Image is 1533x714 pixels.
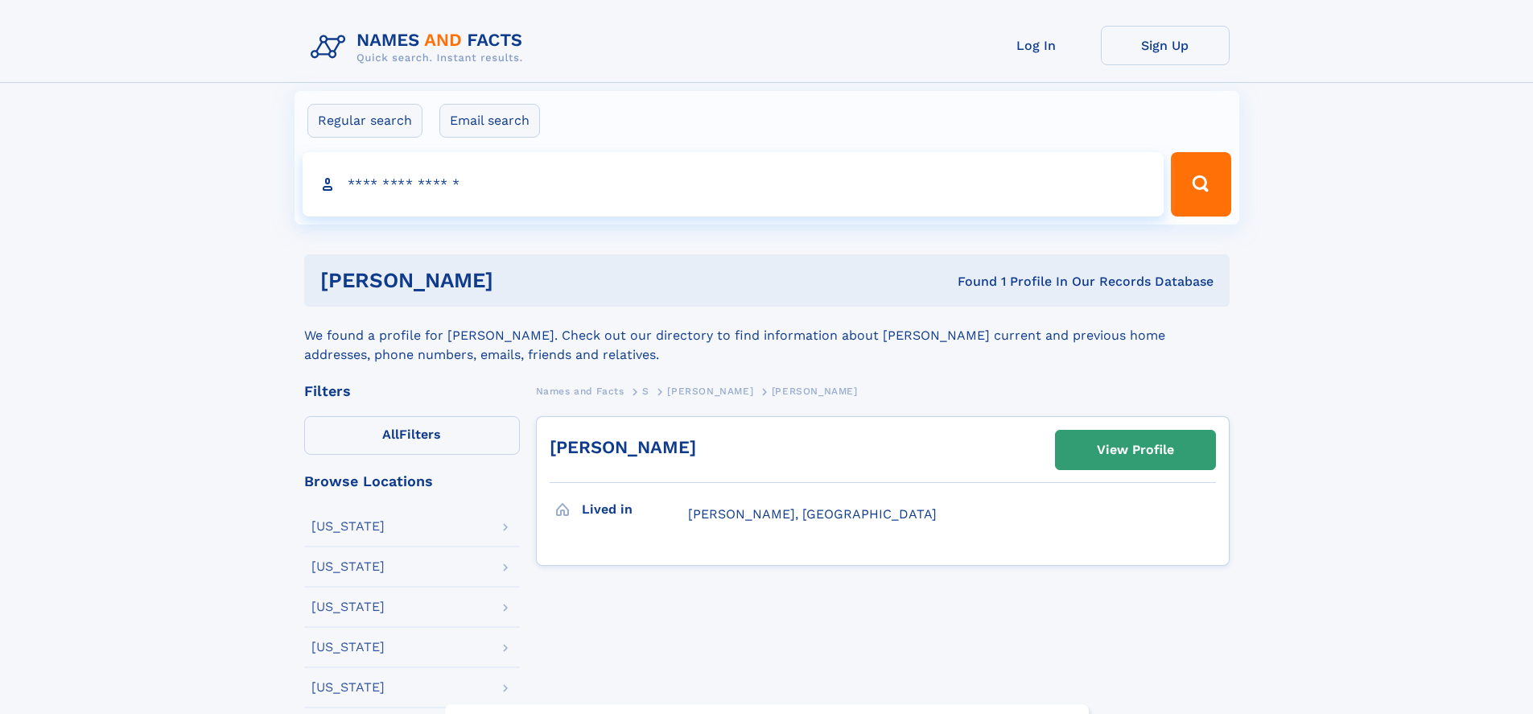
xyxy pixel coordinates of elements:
[688,506,937,522] span: [PERSON_NAME], [GEOGRAPHIC_DATA]
[536,381,624,401] a: Names and Facts
[550,437,696,457] a: [PERSON_NAME]
[642,381,649,401] a: S
[1101,26,1230,65] a: Sign Up
[307,104,422,138] label: Regular search
[1056,431,1215,469] a: View Profile
[1097,431,1174,468] div: View Profile
[311,681,385,694] div: [US_STATE]
[382,427,399,442] span: All
[304,384,520,398] div: Filters
[311,641,385,654] div: [US_STATE]
[439,104,540,138] label: Email search
[311,601,385,613] div: [US_STATE]
[642,386,649,397] span: S
[304,474,520,489] div: Browse Locations
[582,496,688,523] h3: Lived in
[1171,152,1230,217] button: Search Button
[772,386,858,397] span: [PERSON_NAME]
[303,152,1164,217] input: search input
[304,26,536,69] img: Logo Names and Facts
[304,416,520,455] label: Filters
[667,381,753,401] a: [PERSON_NAME]
[320,270,726,291] h1: [PERSON_NAME]
[311,560,385,573] div: [US_STATE]
[725,273,1214,291] div: Found 1 Profile In Our Records Database
[304,307,1230,365] div: We found a profile for [PERSON_NAME]. Check out our directory to find information about [PERSON_N...
[667,386,753,397] span: [PERSON_NAME]
[311,520,385,533] div: [US_STATE]
[972,26,1101,65] a: Log In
